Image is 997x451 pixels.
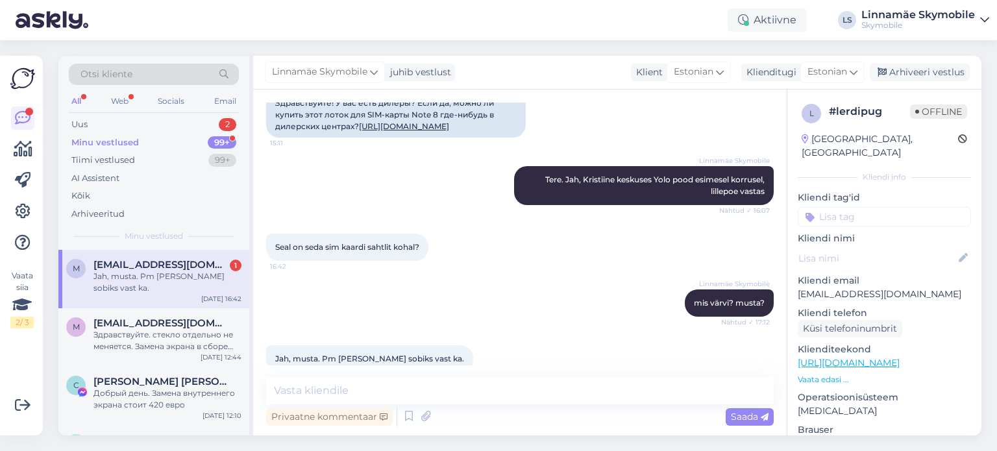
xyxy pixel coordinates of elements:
[108,93,131,110] div: Web
[266,408,393,426] div: Privaatne kommentaar
[798,320,902,337] div: Küsi telefoninumbrit
[719,206,770,215] span: Nähtud ✓ 16:07
[807,65,847,79] span: Estonian
[71,136,139,149] div: Minu vestlused
[861,10,975,20] div: Linnamäe Skymobile
[93,259,228,271] span: markus.kasemaa@gmail.com
[208,154,236,167] div: 99+
[93,387,241,411] div: Добрый день. Замена внутреннего экрана стоит 420 евро
[125,230,183,242] span: Minu vestlused
[910,104,967,119] span: Offline
[73,322,80,332] span: m
[798,423,971,437] p: Brauser
[203,411,241,421] div: [DATE] 12:10
[674,65,713,79] span: Estonian
[829,104,910,119] div: # lerdipug
[798,191,971,204] p: Kliendi tag'id
[798,171,971,183] div: Kliendi info
[728,8,807,32] div: Aktiivne
[69,93,84,110] div: All
[93,317,228,329] span: matthias.roomagi@gmail.com
[93,329,241,352] div: Здравствуйте. стекло отдельно не меняется. Замена экрана в сборе стоит 135 евро. Время ожидания з...
[861,20,975,30] div: Skymobile
[10,317,34,328] div: 2 / 3
[93,271,241,294] div: Jah, musta. Pm [PERSON_NAME] sobiks vast ka.
[270,138,319,148] span: 15:11
[212,93,239,110] div: Email
[71,154,135,167] div: Tiimi vestlused
[275,354,464,363] span: Jah, musta. Pm [PERSON_NAME] sobiks vast ka.
[631,66,663,79] div: Klient
[359,121,449,131] a: [URL][DOMAIN_NAME]
[741,66,796,79] div: Klienditugi
[798,374,971,385] p: Vaata edasi ...
[798,357,900,369] a: [URL][DOMAIN_NAME]
[798,251,956,265] input: Lisa nimi
[798,232,971,245] p: Kliendi nimi
[694,298,765,308] span: mis värvi? musta?
[71,172,119,185] div: AI Assistent
[266,92,526,138] div: Здравствуйте! У вас есть дилеры? Если да, можно ли купить этот лоток для SIM-карты Note 8 где-ниб...
[721,317,770,327] span: Nähtud ✓ 17:12
[870,64,970,81] div: Arhiveeri vestlus
[798,207,971,226] input: Lisa tag
[71,118,88,131] div: Uus
[93,434,228,446] span: eve.sooneste@gmail.com
[861,10,989,30] a: Linnamäe SkymobileSkymobile
[155,93,187,110] div: Socials
[71,208,125,221] div: Arhiveeritud
[731,411,769,422] span: Saada
[699,156,770,165] span: Linnamäe Skymobile
[270,262,319,271] span: 16:42
[80,67,132,81] span: Otsi kliente
[272,65,367,79] span: Linnamäe Skymobile
[385,66,451,79] div: juhib vestlust
[10,270,34,328] div: Vaata siia
[93,376,228,387] span: Светлана Светлана
[809,108,814,118] span: l
[230,260,241,271] div: 1
[73,263,80,273] span: m
[545,175,767,196] span: Tere. Jah, Kristiine keskuses Yolo pood esimesel korrusel, lillepoe vastas
[275,242,419,252] span: Seal on seda sim kaardi sahtlit kohal?
[802,132,958,160] div: [GEOGRAPHIC_DATA], [GEOGRAPHIC_DATA]
[798,274,971,287] p: Kliendi email
[201,294,241,304] div: [DATE] 16:42
[208,136,236,149] div: 99+
[201,352,241,362] div: [DATE] 12:44
[798,391,971,404] p: Operatsioonisüsteem
[71,189,90,202] div: Kõik
[219,118,236,131] div: 2
[699,279,770,289] span: Linnamäe Skymobile
[73,380,79,390] span: С
[838,11,856,29] div: LS
[798,343,971,356] p: Klienditeekond
[10,66,35,91] img: Askly Logo
[798,287,971,301] p: [EMAIL_ADDRESS][DOMAIN_NAME]
[798,404,971,418] p: [MEDICAL_DATA]
[798,306,971,320] p: Kliendi telefon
